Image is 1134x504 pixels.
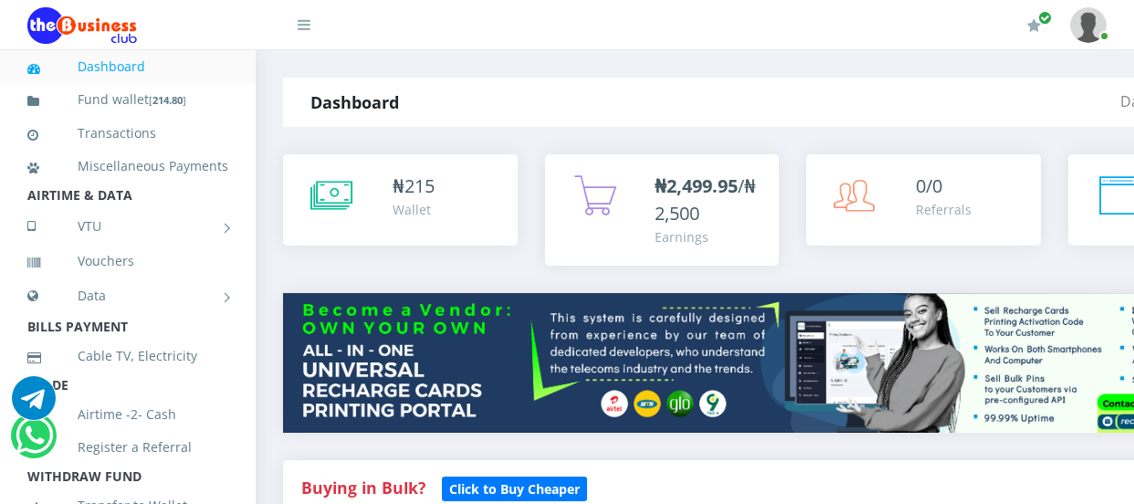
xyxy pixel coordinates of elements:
div: Referrals [916,200,971,219]
img: Logo [27,7,137,44]
div: Wallet [393,200,435,219]
img: User [1070,7,1107,43]
strong: Dashboard [310,91,399,113]
span: /₦2,500 [655,173,756,226]
small: [ ] [149,93,186,107]
a: 0/0 Referrals [806,154,1041,246]
a: ₦2,499.95/₦2,500 Earnings [545,154,780,266]
strong: Buying in Bulk? [301,477,425,499]
a: Fund wallet[214.80] [27,79,228,121]
a: Chat for support [12,390,56,420]
span: 215 [404,173,435,198]
a: Data [27,273,228,319]
a: ₦215 Wallet [283,154,518,246]
div: Earnings [655,227,761,247]
a: VTU [27,204,228,249]
span: 0/0 [916,173,942,198]
a: Cable TV, Electricity [27,335,228,377]
a: Miscellaneous Payments [27,145,228,187]
a: Chat for support [16,427,53,457]
b: ₦2,499.95 [655,173,738,198]
a: Vouchers [27,240,228,282]
b: 214.80 [152,93,183,107]
a: Dashboard [27,46,228,88]
a: Transactions [27,112,228,154]
b: Click to Buy Cheaper [449,480,580,498]
a: Click to Buy Cheaper [442,477,587,499]
i: Renew/Upgrade Subscription [1027,18,1041,33]
div: ₦ [393,173,435,200]
span: Renew/Upgrade Subscription [1038,11,1052,25]
a: Register a Referral [27,426,228,468]
a: Airtime -2- Cash [27,394,228,436]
